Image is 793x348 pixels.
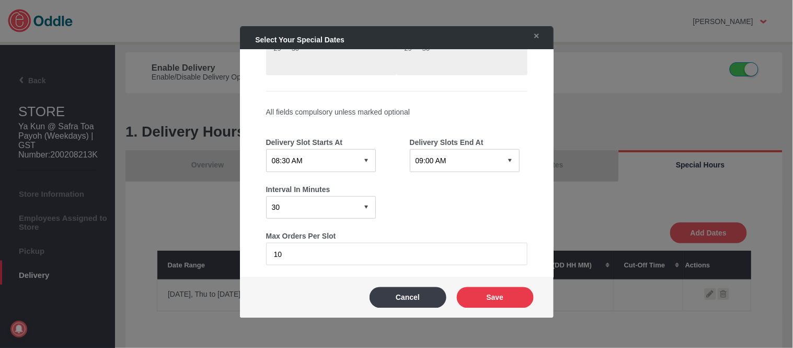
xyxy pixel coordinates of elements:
a: ✕ [523,27,545,46]
h4: Interval In Minutes [266,185,527,193]
input: Max Orders Per Slot [266,243,527,265]
h4: Delivery Slot Starts At [266,138,384,147]
div: Select Your Special Dates [245,30,518,49]
button: Save [457,287,534,308]
button: Cancel [370,287,446,308]
h4: Max Orders Per Slot [266,232,527,240]
p: All fields compulsory unless marked optional [266,107,527,116]
h4: Delivery Slots End At [410,138,527,147]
